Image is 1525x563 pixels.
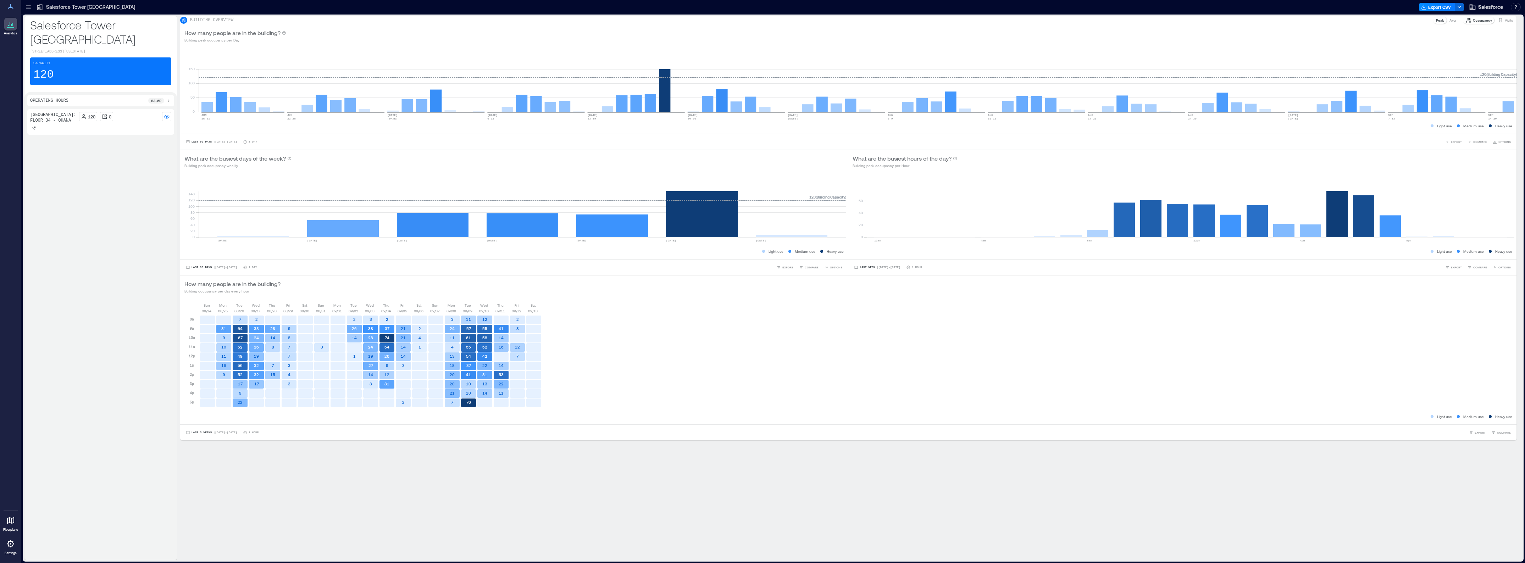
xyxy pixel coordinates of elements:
[516,317,518,322] text: 2
[219,302,227,308] p: Mon
[249,140,257,144] p: 1 Day
[184,138,239,145] button: Last 90 Days |[DATE]-[DATE]
[1388,113,1393,117] text: SEP
[238,335,243,340] text: 67
[384,354,389,358] text: 26
[1451,140,1462,144] span: EXPORT
[269,302,275,308] p: Thu
[756,239,766,242] text: [DATE]
[184,37,286,43] p: Building peak occupancy per Day
[221,345,226,349] text: 10
[466,363,471,368] text: 37
[369,381,372,386] text: 3
[450,363,455,368] text: 18
[788,113,798,117] text: [DATE]
[528,308,538,314] p: 09/13
[190,399,194,405] p: 5p
[1188,113,1193,117] text: AUG
[1478,4,1503,11] span: Salesforce
[384,335,389,340] text: 74
[482,372,487,377] text: 31
[333,302,341,308] p: Mon
[432,302,438,308] p: Sun
[190,216,195,221] tspan: 60
[218,308,228,314] p: 08/25
[332,308,342,314] p: 09/01
[451,345,453,349] text: 4
[30,98,68,104] p: Operating Hours
[381,308,391,314] p: 09/04
[515,302,518,308] p: Fri
[1444,264,1463,271] button: EXPORT
[288,345,290,349] text: 7
[805,265,819,269] span: COMPARE
[1473,265,1487,269] span: COMPARE
[798,264,820,271] button: COMPARE
[859,199,863,203] tspan: 60
[252,302,260,308] p: Wed
[666,239,676,242] text: [DATE]
[874,239,881,242] text: 12am
[823,264,844,271] button: OPTIONS
[270,326,275,331] text: 28
[350,302,357,308] p: Tue
[482,326,487,331] text: 55
[288,381,290,386] text: 3
[386,363,388,368] text: 9
[688,113,698,117] text: [DATE]
[451,400,454,405] text: 7
[1488,113,1493,117] text: SEP
[981,239,986,242] text: 4am
[448,302,455,308] p: Mon
[450,381,455,386] text: 20
[189,344,195,350] p: 11a
[402,400,404,405] text: 2
[254,363,259,368] text: 32
[368,354,373,358] text: 19
[254,345,259,349] text: 26
[190,390,194,396] p: 4p
[221,363,226,368] text: 16
[239,317,242,322] text: 7
[384,372,389,377] text: 12
[1088,113,1093,117] text: AUG
[251,308,260,314] p: 08/27
[1388,117,1395,120] text: 7-13
[318,302,324,308] p: Sun
[307,239,317,242] text: [DATE]
[353,317,355,322] text: 2
[401,326,406,331] text: 21
[499,391,504,395] text: 11
[2,16,20,38] a: Analytics
[249,430,259,435] p: 1 Hour
[190,229,195,233] tspan: 20
[466,391,471,395] text: 10
[109,114,111,119] p: 0
[487,239,497,242] text: [DATE]
[254,372,259,377] text: 32
[466,326,471,331] text: 57
[184,264,239,271] button: Last 90 Days |[DATE]-[DATE]
[188,198,195,202] tspan: 120
[463,308,472,314] p: 09/09
[190,381,194,386] p: 3p
[450,391,455,395] text: 21
[499,363,504,368] text: 14
[254,354,259,358] text: 19
[466,335,471,340] text: 61
[302,302,307,308] p: Sat
[775,264,795,271] button: EXPORT
[190,17,233,23] p: BUILDING OVERVIEW
[1468,429,1487,436] button: EXPORT
[782,265,793,269] span: EXPORT
[1449,17,1456,23] p: Avg
[222,372,225,377] text: 9
[1463,249,1484,254] p: Medium use
[368,363,373,368] text: 27
[368,335,373,340] text: 28
[188,81,195,85] tspan: 100
[184,429,239,436] button: Last 3 Weeks |[DATE]-[DATE]
[188,67,195,71] tspan: 150
[1495,414,1512,419] p: Heavy use
[853,163,957,168] p: Building peak occupancy per Hour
